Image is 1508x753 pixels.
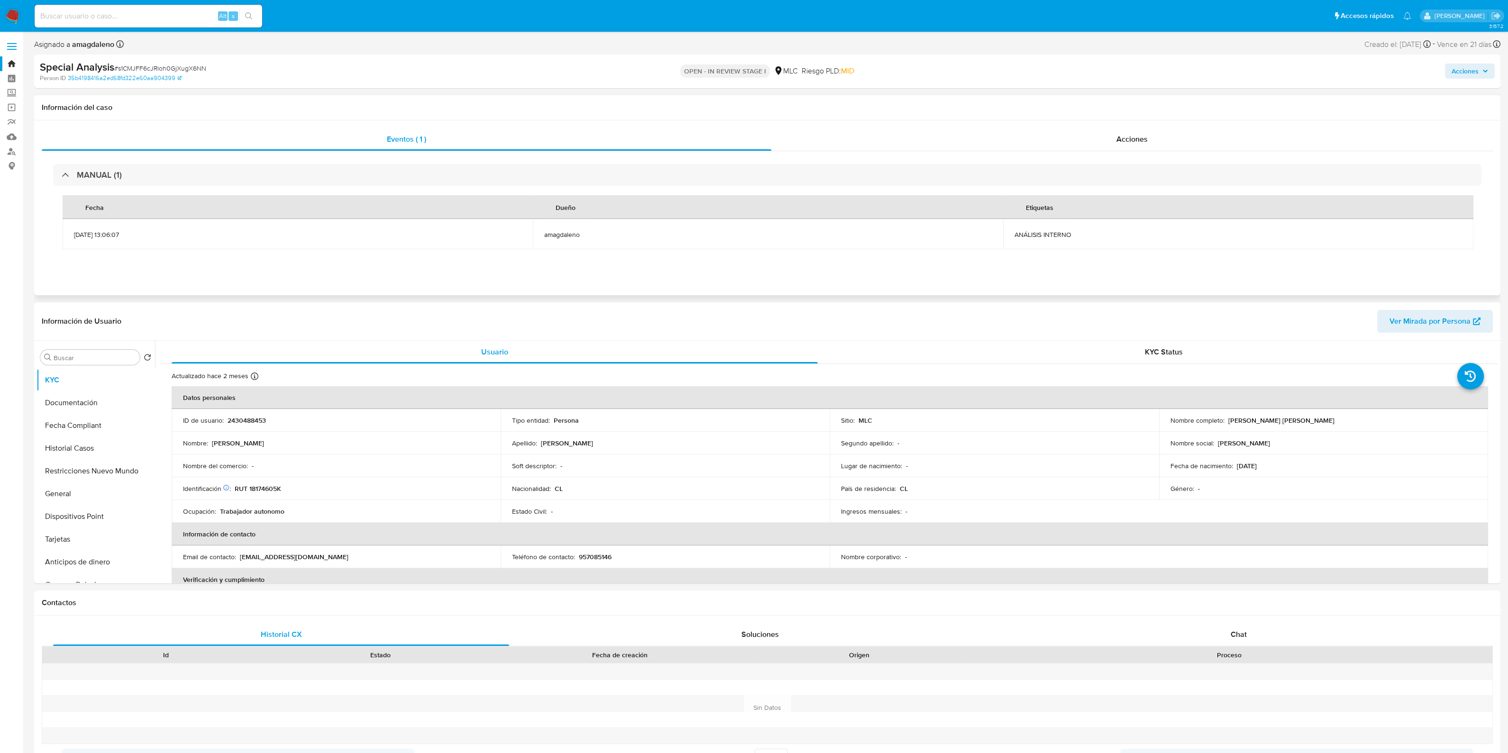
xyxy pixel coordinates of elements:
[841,507,902,516] p: Ingresos mensuales :
[235,484,281,493] p: RUT 18174605K
[1389,310,1471,333] span: Ver Mirada por Persona
[34,39,114,50] span: Asignado a
[1170,462,1233,470] p: Fecha de nacimiento :
[74,230,521,239] span: [DATE] 13:06:07
[114,64,206,73] span: # s1CMJFF6cJRloh0GjXugX6NN
[1434,11,1488,20] p: camilafernanda.paredessaldano@mercadolibre.cl
[172,568,1488,591] th: Verificación y cumplimiento
[212,439,264,447] p: [PERSON_NAME]
[37,437,155,460] button: Historial Casos
[42,317,121,326] h1: Información de Usuario
[280,650,481,660] div: Estado
[1170,484,1194,493] p: Género :
[560,462,562,470] p: -
[1231,629,1247,640] span: Chat
[35,10,262,22] input: Buscar usuario o caso...
[37,482,155,505] button: General
[37,391,155,414] button: Documentación
[1228,416,1334,425] p: [PERSON_NAME] [PERSON_NAME]
[183,553,236,561] p: Email de contacto :
[512,507,547,516] p: Estado Civil :
[172,523,1488,545] th: Información de contacto
[1437,39,1491,50] span: Vence en 21 días
[541,439,593,447] p: [PERSON_NAME]
[841,65,854,76] span: MID
[555,484,563,493] p: CL
[1014,230,1462,239] span: ANÁLISIS INTERNO
[900,484,908,493] p: CL
[1198,484,1200,493] p: -
[1170,439,1214,447] p: Nombre social :
[859,416,872,425] p: MLC
[1218,439,1270,447] p: [PERSON_NAME]
[841,484,896,493] p: País de residencia :
[70,39,114,50] b: amagdaleno
[759,650,960,660] div: Origen
[68,74,182,82] a: 35b4198416a2ed68fd322e60aa904399
[512,416,550,425] p: Tipo entidad :
[512,462,557,470] p: Soft descriptor :
[1491,11,1501,21] a: Salir
[40,59,114,74] b: Special Analysis
[544,196,587,218] div: Dueño
[1145,346,1183,357] span: KYC Status
[494,650,745,660] div: Fecha de creación
[551,507,553,516] p: -
[1237,462,1257,470] p: [DATE]
[512,484,551,493] p: Nacionalidad :
[906,462,908,470] p: -
[1433,38,1435,51] span: -
[252,462,254,470] p: -
[841,462,902,470] p: Lugar de nacimiento :
[240,553,348,561] p: [EMAIL_ADDRESS][DOMAIN_NAME]
[183,507,216,516] p: Ocupación :
[261,629,302,640] span: Historial CX
[44,354,52,361] button: Buscar
[1170,416,1225,425] p: Nombre completo :
[37,460,155,482] button: Restricciones Nuevo Mundo
[802,66,854,76] span: Riesgo PLD:
[172,372,248,381] p: Actualizado hace 2 meses
[481,346,508,357] span: Usuario
[512,553,575,561] p: Teléfono de contacto :
[37,551,155,573] button: Anticipos de dinero
[579,553,612,561] p: 957085146
[228,416,266,425] p: 2430488453
[680,64,770,78] p: OPEN - IN REVIEW STAGE I
[77,170,122,180] h3: MANUAL (1)
[905,507,907,516] p: -
[239,9,258,23] button: search-icon
[554,416,579,425] p: Persona
[841,439,894,447] p: Segundo apellido :
[40,74,66,82] b: Person ID
[1341,11,1394,21] span: Accesos rápidos
[42,598,1493,608] h1: Contactos
[53,164,1481,186] div: MANUAL (1)
[37,505,155,528] button: Dispositivos Point
[1445,64,1495,79] button: Acciones
[741,629,779,640] span: Soluciones
[841,416,855,425] p: Sitio :
[973,650,1486,660] div: Proceso
[144,354,151,364] button: Volver al orden por defecto
[54,354,136,362] input: Buscar
[74,196,115,218] div: Fecha
[183,439,208,447] p: Nombre :
[774,66,798,76] div: MLC
[183,484,231,493] p: Identificación :
[1116,134,1148,145] span: Acciones
[905,553,907,561] p: -
[172,386,1488,409] th: Datos personales
[1364,38,1431,51] div: Creado el: [DATE]
[387,134,426,145] span: Eventos ( 1 )
[1452,64,1479,79] span: Acciones
[897,439,899,447] p: -
[219,11,227,20] span: Alt
[1014,196,1065,218] div: Etiquetas
[42,103,1493,112] h1: Información del caso
[512,439,537,447] p: Apellido :
[37,414,155,437] button: Fecha Compliant
[1403,12,1411,20] a: Notificaciones
[183,416,224,425] p: ID de usuario :
[183,462,248,470] p: Nombre del comercio :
